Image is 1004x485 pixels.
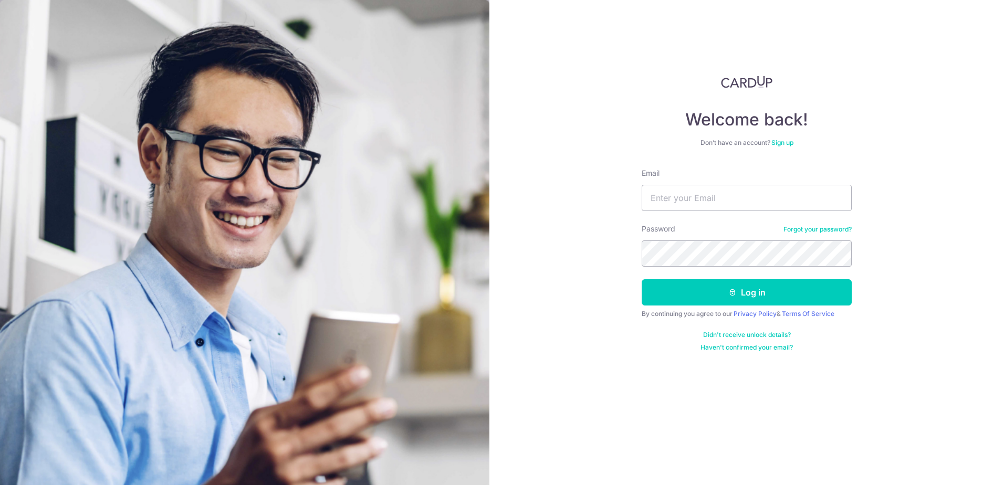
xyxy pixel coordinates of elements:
[642,310,852,318] div: By continuing you agree to our &
[642,109,852,130] h4: Welcome back!
[783,225,852,234] a: Forgot your password?
[782,310,834,318] a: Terms Of Service
[771,139,793,146] a: Sign up
[700,343,793,352] a: Haven't confirmed your email?
[703,331,791,339] a: Didn't receive unlock details?
[642,168,660,178] label: Email
[642,224,675,234] label: Password
[734,310,777,318] a: Privacy Policy
[642,279,852,305] button: Log in
[721,76,772,88] img: CardUp Logo
[642,185,852,211] input: Enter your Email
[642,139,852,147] div: Don’t have an account?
